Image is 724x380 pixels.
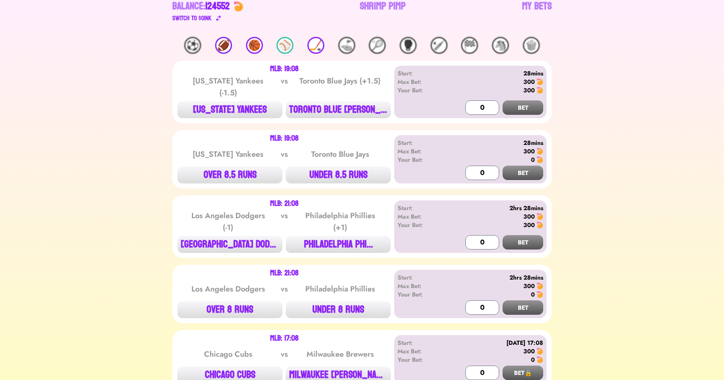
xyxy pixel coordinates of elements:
div: 28mins [446,69,543,78]
div: Your Bet: [398,155,446,164]
button: BET [503,166,543,180]
div: 0 [531,290,535,299]
div: Max Bet: [398,212,446,221]
img: 🍤 [536,78,543,85]
button: PHILADELPHIA PHI... [286,236,391,253]
div: 🏏 [431,37,448,54]
div: vs [279,75,290,99]
button: UNDER 8.5 RUNS [286,166,391,183]
img: 🍤 [536,348,543,355]
div: 2hrs 28mins [446,204,543,212]
div: MLB: 19:08 [270,135,298,142]
div: 🐴 [492,37,509,54]
div: Your Bet: [398,290,446,299]
div: Max Bet: [398,282,446,290]
div: Your Bet: [398,221,446,229]
div: Your Bet: [398,355,446,364]
div: ⚽️ [184,37,201,54]
div: 300 [523,212,535,221]
div: Your Bet: [398,86,446,94]
img: 🍤 [536,283,543,289]
button: [US_STATE] YANKEES [177,101,282,118]
div: vs [279,283,290,295]
img: 🍤 [536,356,543,363]
button: UNDER 8 RUNS [286,301,391,318]
div: ⚾️ [276,37,293,54]
div: Max Bet: [398,147,446,155]
div: Chicago Cubs [185,348,271,360]
div: Start: [398,139,446,147]
div: MLB: 21:08 [270,200,298,207]
img: 🍤 [536,213,543,220]
div: 300 [523,282,535,290]
div: 300 [523,347,535,355]
div: 0 [531,155,535,164]
div: 28mins [446,139,543,147]
div: [US_STATE] Yankees [185,148,271,160]
img: 🍤 [536,222,543,228]
img: 🍤 [536,291,543,298]
div: [DATE] 17:08 [446,338,543,347]
button: BET [503,100,543,115]
div: Toronto Blue Jays [297,148,383,160]
div: 🏒 [307,37,324,54]
button: TORONTO BLUE [PERSON_NAME]... [286,101,391,118]
div: Start: [398,69,446,78]
img: 🍤 [536,156,543,163]
button: [GEOGRAPHIC_DATA] DODG... [177,236,282,253]
div: 🏀 [246,37,263,54]
div: 🏈 [215,37,232,54]
div: Los Angeles Dodgers [185,283,271,295]
div: 🏁 [461,37,478,54]
div: MLB: 21:08 [270,270,298,277]
button: BET🔒 [503,366,543,380]
div: ⛳️ [338,37,355,54]
div: 2hrs 28mins [446,273,543,282]
img: 🍤 [233,1,243,11]
div: 300 [523,86,535,94]
div: 300 [523,147,535,155]
img: 🍤 [536,87,543,94]
div: vs [279,148,290,160]
div: 🎾 [369,37,386,54]
button: BET [503,300,543,315]
div: vs [279,348,290,360]
div: [US_STATE] Yankees (-1.5) [185,75,271,99]
div: 300 [523,221,535,229]
button: BET [503,235,543,250]
div: Milwaukee Brewers [297,348,383,360]
div: Switch to $ OINK [172,13,212,23]
div: Start: [398,204,446,212]
div: MLB: 19:08 [270,66,298,72]
div: Max Bet: [398,78,446,86]
div: Max Bet: [398,347,446,355]
div: Toronto Blue Jays (+1.5) [297,75,383,99]
div: vs [279,210,290,233]
div: Philadelphia Phillies [297,283,383,295]
div: MLB: 17:08 [270,335,298,342]
div: Los Angeles Dodgers (-1) [185,210,271,233]
div: Start: [398,273,446,282]
div: Philadelphia Phillies (+1) [297,210,383,233]
button: OVER 8 RUNS [177,301,282,318]
div: 🍿 [523,37,540,54]
button: OVER 8.5 RUNS [177,166,282,183]
div: 0 [531,355,535,364]
div: Start: [398,338,446,347]
div: 300 [523,78,535,86]
div: 🥊 [400,37,417,54]
img: 🍤 [536,148,543,155]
